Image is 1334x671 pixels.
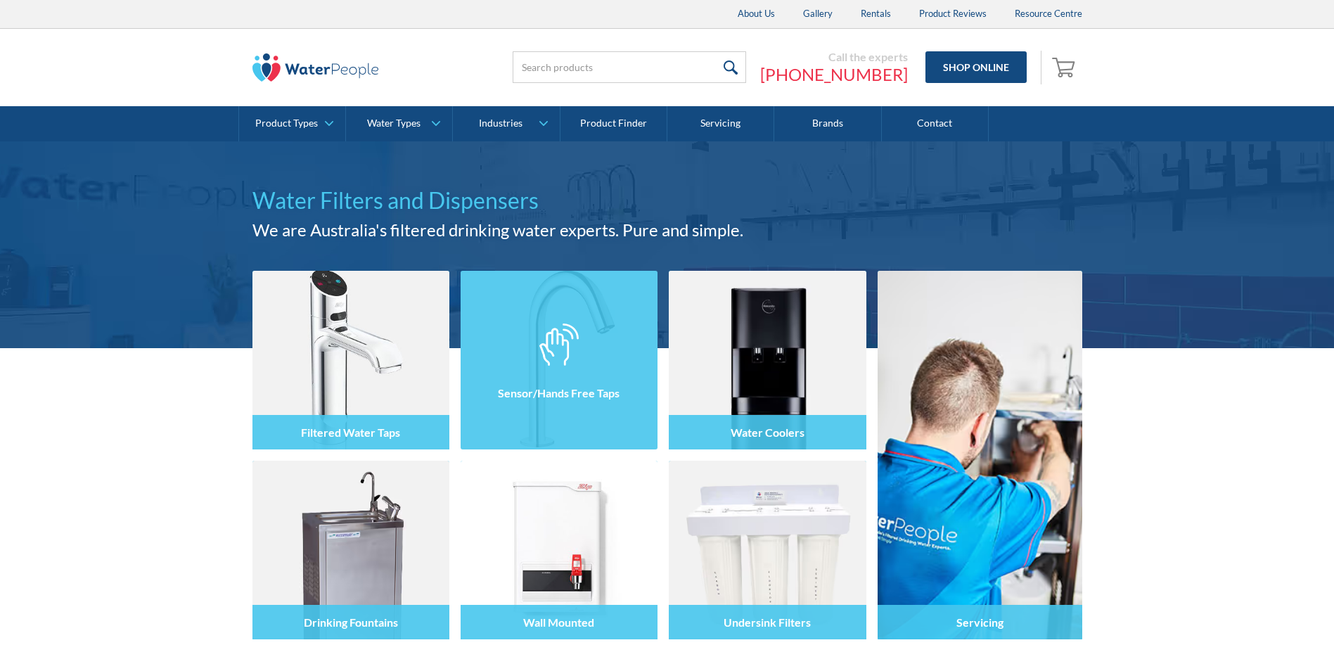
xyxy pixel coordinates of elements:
img: Undersink Filters [669,461,866,639]
a: Contact [882,106,989,141]
a: Open empty cart [1048,51,1082,84]
img: shopping cart [1052,56,1079,78]
a: Water Types [346,106,452,141]
h4: Undersink Filters [724,615,811,629]
a: Product Types [239,106,345,141]
h4: Wall Mounted [523,615,594,629]
a: [PHONE_NUMBER] [760,64,908,85]
div: Product Types [255,117,318,129]
img: Filtered Water Taps [252,271,449,449]
img: Wall Mounted [461,461,658,639]
div: Industries [479,117,522,129]
div: Call the experts [760,50,908,64]
a: Brands [774,106,881,141]
a: Shop Online [925,51,1027,83]
img: Water Coolers [669,271,866,449]
a: Servicing [667,106,774,141]
h4: Drinking Fountains [304,615,398,629]
img: The Water People [252,53,379,82]
h4: Water Coolers [731,426,804,439]
a: Industries [453,106,559,141]
h4: Filtered Water Taps [301,426,400,439]
h4: Servicing [956,615,1003,629]
h4: Sensor/Hands Free Taps [498,386,620,400]
img: Drinking Fountains [252,461,449,639]
a: Servicing [878,271,1082,639]
a: Product Finder [560,106,667,141]
div: Water Types [367,117,421,129]
input: Search products [513,51,746,83]
img: Sensor/Hands Free Taps [461,271,658,449]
